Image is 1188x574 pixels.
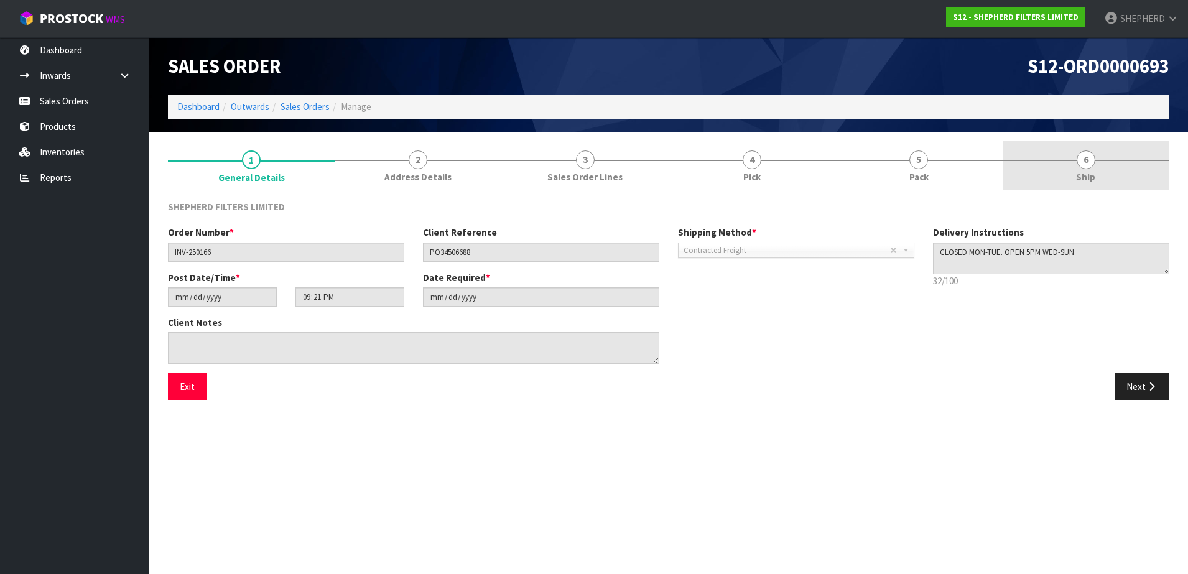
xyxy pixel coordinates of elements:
[231,101,269,113] a: Outwards
[1076,170,1095,183] span: Ship
[168,271,240,284] label: Post Date/Time
[1115,373,1169,400] button: Next
[40,11,103,27] span: ProStock
[423,226,497,239] label: Client Reference
[576,150,595,169] span: 3
[168,316,222,329] label: Client Notes
[953,12,1079,22] strong: S12 - SHEPHERD FILTERS LIMITED
[242,150,261,169] span: 1
[168,243,404,262] input: Order Number
[341,101,371,113] span: Manage
[409,150,427,169] span: 2
[678,226,756,239] label: Shipping Method
[1120,12,1165,24] span: SHEPHERD
[168,226,234,239] label: Order Number
[933,274,1169,287] p: 32/100
[743,170,761,183] span: Pick
[933,226,1024,239] label: Delivery Instructions
[281,101,330,113] a: Sales Orders
[1028,54,1169,78] span: S12-ORD0000693
[168,201,285,213] span: SHEPHERD FILTERS LIMITED
[168,373,207,400] button: Exit
[1077,150,1095,169] span: 6
[177,101,220,113] a: Dashboard
[684,243,890,258] span: Contracted Freight
[909,150,928,169] span: 5
[218,171,285,184] span: General Details
[423,243,659,262] input: Client Reference
[168,54,281,78] span: Sales Order
[168,191,1169,410] span: General Details
[909,170,929,183] span: Pack
[743,150,761,169] span: 4
[106,14,125,25] small: WMS
[19,11,34,26] img: cube-alt.png
[423,271,490,284] label: Date Required
[547,170,623,183] span: Sales Order Lines
[384,170,452,183] span: Address Details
